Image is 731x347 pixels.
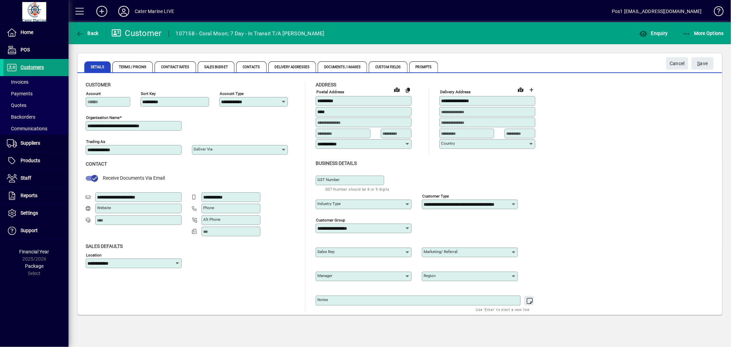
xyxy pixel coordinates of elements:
button: More Options [681,27,726,39]
mat-label: Customer type [422,193,449,198]
span: Sales defaults [86,243,123,249]
span: Communications [7,126,47,131]
a: Reports [3,187,69,204]
span: Cancel [670,58,685,69]
div: Pos1 [EMAIL_ADDRESS][DOMAIN_NAME] [612,6,702,17]
span: Delivery Addresses [268,61,316,72]
button: Save [692,57,714,70]
span: S [697,61,700,66]
span: Address [316,82,336,87]
mat-label: Location [86,252,101,257]
button: Profile [113,5,135,17]
span: Settings [21,210,38,216]
span: Home [21,29,33,35]
span: Contacts [236,61,267,72]
a: View on map [515,84,526,95]
span: Contact [86,161,107,167]
mat-label: Trading as [86,139,105,144]
div: Customer [111,28,162,39]
span: Contract Rates [155,61,196,72]
div: Cater Marine LIVE [135,6,174,17]
span: Reports [21,193,37,198]
span: Customers [21,64,44,70]
mat-label: Notes [317,297,328,302]
mat-label: GST Number [317,177,340,182]
a: Products [3,152,69,169]
a: Settings [3,205,69,222]
button: Choose address [526,84,537,95]
mat-label: Sort key [141,91,156,96]
span: Terms / Pricing [112,61,153,72]
span: Enquiry [639,31,668,36]
mat-label: Account [86,91,101,96]
span: ave [697,58,708,69]
a: Quotes [3,99,69,111]
button: Add [91,5,113,17]
mat-label: Alt Phone [203,217,220,222]
a: Knowledge Base [709,1,722,24]
span: Documents / Images [318,61,367,72]
button: Cancel [666,57,688,70]
span: Suppliers [21,140,40,146]
span: Financial Year [20,249,49,254]
a: Staff [3,170,69,187]
a: Home [3,24,69,41]
span: Staff [21,175,31,181]
a: Invoices [3,76,69,88]
mat-label: Region [424,273,436,278]
span: Business details [316,160,357,166]
span: POS [21,47,30,52]
button: Back [74,27,100,39]
span: Quotes [7,103,26,108]
a: Communications [3,123,69,134]
mat-label: Organisation name [86,115,120,120]
app-page-header-button: Back [69,27,106,39]
a: Backorders [3,111,69,123]
mat-hint: Use 'Enter' to start a new line [476,306,530,313]
span: Products [21,158,40,163]
a: Payments [3,88,69,99]
span: Support [21,228,38,233]
mat-label: Deliver via [194,147,212,152]
button: Copy to Delivery address [402,84,413,95]
mat-label: Customer group [316,217,345,222]
a: POS [3,41,69,59]
mat-label: Manager [317,273,332,278]
span: Payments [7,91,33,96]
a: View on map [391,84,402,95]
span: Customer [86,82,111,87]
mat-label: Sales rep [317,249,334,254]
mat-label: Website [97,205,111,210]
span: Back [76,31,99,36]
span: Details [84,61,111,72]
span: Prompts [409,61,438,72]
mat-label: Marketing/ Referral [424,249,458,254]
mat-hint: GST Number should be 8 or 9 digits [325,185,390,193]
span: Invoices [7,79,28,85]
span: Sales Budget [198,61,234,72]
mat-label: Industry type [317,201,341,206]
span: Backorders [7,114,35,120]
span: Receive Documents Via Email [103,175,165,181]
a: Support [3,222,69,239]
button: Enquiry [637,27,669,39]
span: Custom Fields [369,61,407,72]
div: 107158 - Coral Moon; 7 Day - In Transit T/A [PERSON_NAME] [176,28,325,39]
mat-label: Country [441,141,455,146]
mat-label: Phone [203,205,214,210]
mat-label: Account Type [220,91,244,96]
a: Suppliers [3,135,69,152]
span: More Options [682,31,724,36]
span: Package [25,263,44,269]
